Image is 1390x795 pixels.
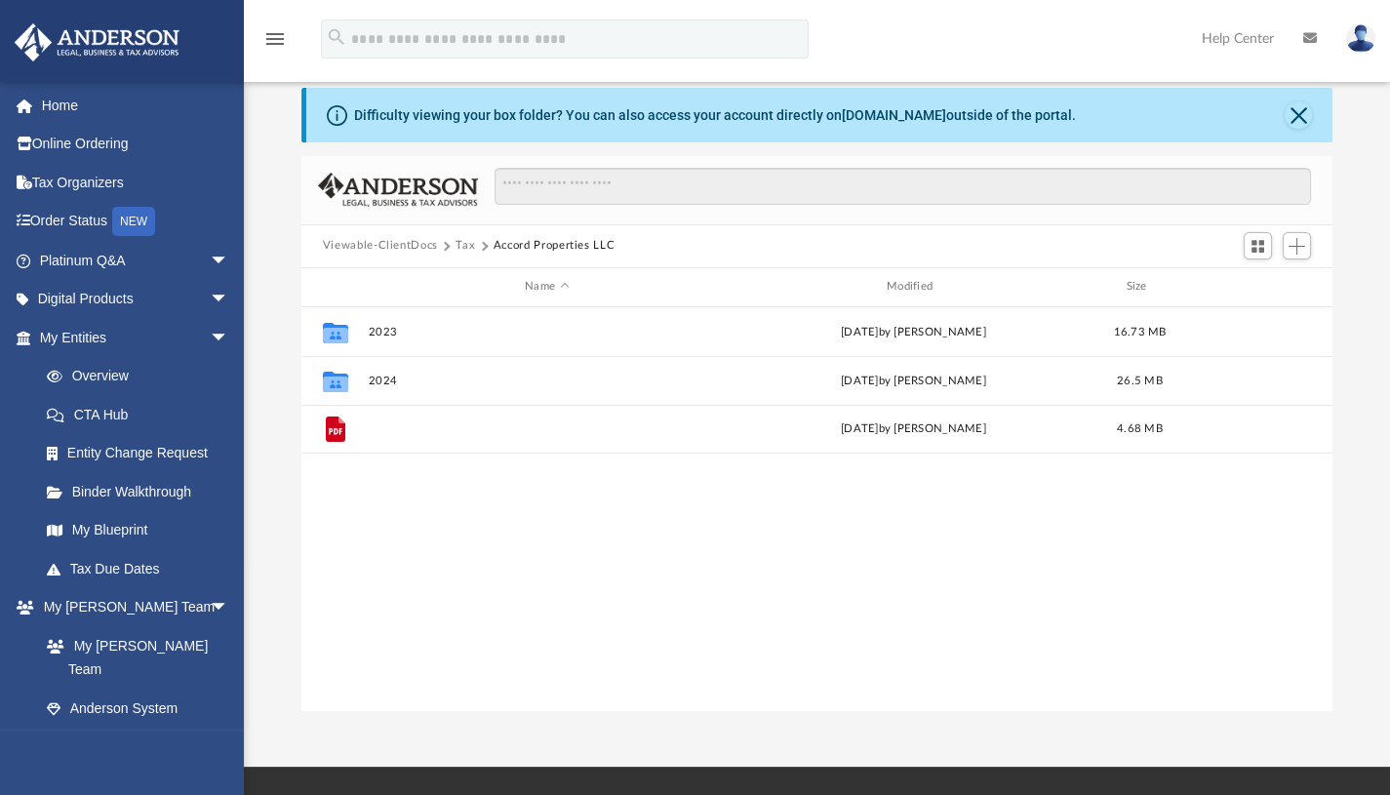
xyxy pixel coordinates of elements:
[14,241,258,280] a: Platinum Q&Aarrow_drop_down
[735,372,1092,389] div: [DATE] by [PERSON_NAME]
[495,168,1311,205] input: Search files and folders
[263,37,287,51] a: menu
[27,728,249,767] a: Client Referrals
[456,237,475,255] button: Tax
[326,26,347,48] i: search
[27,434,258,473] a: Entity Change Request
[210,318,249,358] span: arrow_drop_down
[14,163,258,202] a: Tax Organizers
[1187,278,1324,296] div: id
[14,125,258,164] a: Online Ordering
[9,23,185,61] img: Anderson Advisors Platinum Portal
[210,241,249,281] span: arrow_drop_down
[1283,232,1312,259] button: Add
[1100,278,1178,296] div: Size
[735,323,1092,340] div: [DATE] by [PERSON_NAME]
[842,107,946,123] a: [DOMAIN_NAME]
[14,86,258,125] a: Home
[210,280,249,320] span: arrow_drop_down
[27,689,249,728] a: Anderson System
[354,105,1076,126] div: Difficulty viewing your box folder? You can also access your account directly on outside of the p...
[368,374,726,386] button: 2024
[735,420,1092,438] div: by [PERSON_NAME]
[368,422,726,435] button: Document_2025-08-21_141328.pdf
[14,202,258,242] a: Order StatusNEW
[14,318,258,357] a: My Entitiesarrow_drop_down
[1285,101,1312,129] button: Close
[494,237,616,255] button: Accord Properties LLC
[1117,423,1163,434] span: 4.68 MB
[14,280,258,319] a: Digital Productsarrow_drop_down
[368,325,726,338] button: 2023
[27,626,239,689] a: My [PERSON_NAME] Team
[14,588,249,627] a: My [PERSON_NAME] Teamarrow_drop_down
[841,423,879,434] span: [DATE]
[734,278,1092,296] div: Modified
[310,278,359,296] div: id
[323,237,438,255] button: Viewable-ClientDocs
[1244,232,1273,259] button: Switch to Grid View
[210,588,249,628] span: arrow_drop_down
[367,278,725,296] div: Name
[1346,24,1375,53] img: User Pic
[1113,326,1166,337] span: 16.73 MB
[112,207,155,236] div: NEW
[27,357,258,396] a: Overview
[27,511,249,550] a: My Blueprint
[263,27,287,51] i: menu
[1117,375,1163,385] span: 26.5 MB
[27,472,258,511] a: Binder Walkthrough
[27,395,258,434] a: CTA Hub
[27,549,258,588] a: Tax Due Dates
[301,307,1332,712] div: grid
